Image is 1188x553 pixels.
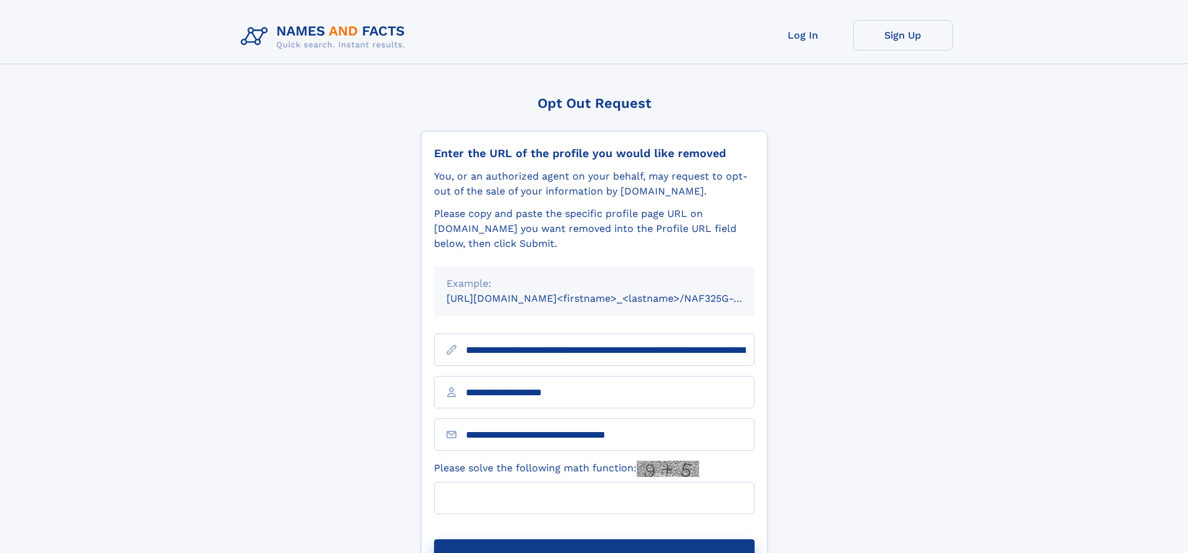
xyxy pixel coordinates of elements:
[421,95,768,111] div: Opt Out Request
[434,461,699,477] label: Please solve the following math function:
[434,169,755,199] div: You, or an authorized agent on your behalf, may request to opt-out of the sale of your informatio...
[447,292,778,304] small: [URL][DOMAIN_NAME]<firstname>_<lastname>/NAF325G-xxxxxxxx
[434,147,755,160] div: Enter the URL of the profile you would like removed
[753,20,853,50] a: Log In
[447,276,742,291] div: Example:
[236,20,415,54] img: Logo Names and Facts
[853,20,953,50] a: Sign Up
[434,206,755,251] div: Please copy and paste the specific profile page URL on [DOMAIN_NAME] you want removed into the Pr...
